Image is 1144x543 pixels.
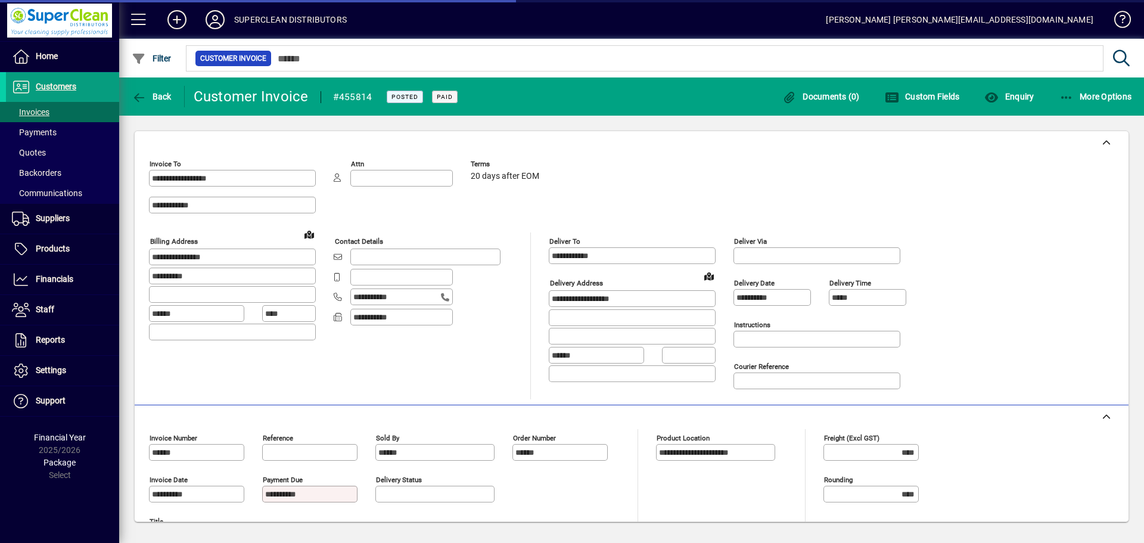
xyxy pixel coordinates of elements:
[150,517,163,526] mat-label: Title
[36,213,70,223] span: Suppliers
[6,325,119,355] a: Reports
[549,237,580,246] mat-label: Deliver To
[234,10,347,29] div: SUPERCLEAN DISTRIBUTORS
[1059,92,1132,101] span: More Options
[829,279,871,287] mat-label: Delivery time
[734,321,770,329] mat-label: Instructions
[36,305,54,314] span: Staff
[200,52,266,64] span: Customer Invoice
[132,92,172,101] span: Back
[6,204,119,234] a: Suppliers
[6,265,119,294] a: Financials
[6,142,119,163] a: Quotes
[376,434,399,442] mat-label: Sold by
[1105,2,1129,41] a: Knowledge Base
[194,87,309,106] div: Customer Invoice
[885,92,960,101] span: Custom Fields
[351,160,364,168] mat-label: Attn
[36,335,65,345] span: Reports
[376,476,422,484] mat-label: Delivery status
[824,434,879,442] mat-label: Freight (excl GST)
[981,86,1037,107] button: Enquiry
[700,266,719,286] a: View on map
[734,279,775,287] mat-label: Delivery date
[782,92,860,101] span: Documents (0)
[12,148,46,157] span: Quotes
[657,434,710,442] mat-label: Product location
[36,244,70,253] span: Products
[882,86,963,107] button: Custom Fields
[43,458,76,467] span: Package
[6,295,119,325] a: Staff
[824,476,853,484] mat-label: Rounding
[6,386,119,416] a: Support
[6,356,119,386] a: Settings
[471,172,539,181] span: 20 days after EOM
[36,82,76,91] span: Customers
[36,365,66,375] span: Settings
[6,163,119,183] a: Backorders
[471,160,542,168] span: Terms
[6,102,119,122] a: Invoices
[6,122,119,142] a: Payments
[150,476,188,484] mat-label: Invoice date
[333,88,372,107] div: #455814
[36,274,73,284] span: Financials
[36,51,58,61] span: Home
[158,9,196,30] button: Add
[12,168,61,178] span: Backorders
[300,225,319,244] a: View on map
[12,128,57,137] span: Payments
[132,54,172,63] span: Filter
[391,93,418,101] span: Posted
[984,92,1034,101] span: Enquiry
[6,234,119,264] a: Products
[513,434,556,442] mat-label: Order number
[826,10,1093,29] div: [PERSON_NAME] [PERSON_NAME][EMAIL_ADDRESS][DOMAIN_NAME]
[119,86,185,107] app-page-header-button: Back
[1056,86,1135,107] button: More Options
[263,476,303,484] mat-label: Payment due
[36,396,66,405] span: Support
[734,362,789,371] mat-label: Courier Reference
[196,9,234,30] button: Profile
[263,434,293,442] mat-label: Reference
[34,433,86,442] span: Financial Year
[437,93,453,101] span: Paid
[150,160,181,168] mat-label: Invoice To
[6,183,119,203] a: Communications
[129,86,175,107] button: Back
[6,42,119,72] a: Home
[129,48,175,69] button: Filter
[734,237,767,246] mat-label: Deliver via
[150,434,197,442] mat-label: Invoice number
[12,107,49,117] span: Invoices
[12,188,82,198] span: Communications
[779,86,863,107] button: Documents (0)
